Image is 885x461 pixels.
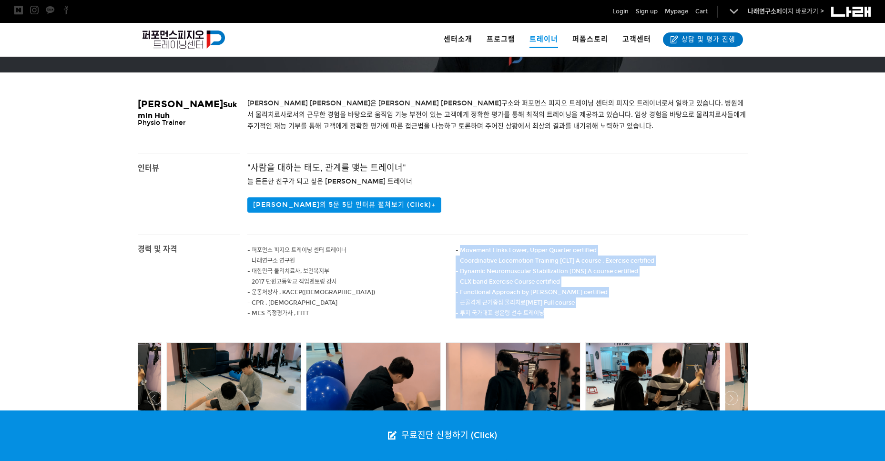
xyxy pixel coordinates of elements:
[456,310,544,317] span: - 루지 국가대표 성은령 선수 트레이닝
[444,35,472,43] span: 센터소개
[247,268,329,275] span: - 대한민국 물리치료사, 보건복지부
[247,257,295,264] span: - 나래연구소 연구원
[456,268,638,275] span: - Dynamic Neuromuscular Stabilization [DNS] A course certified
[456,299,575,306] span: - 근골격계 근거중심 물리치료[MET] Full course
[247,310,309,317] span: - MES 측정평가사 , FITT
[456,257,654,264] span: - Coordinative Locomotion Training [CLT] A course , Exercise certified
[247,99,746,130] span: [PERSON_NAME] [PERSON_NAME]은 [PERSON_NAME] [PERSON_NAME]구소와 퍼포먼스 피지오 트레이닝 센터의 피지오 트레이너로서 일하고 있습니다...
[247,197,441,213] button: [PERSON_NAME]의 5문 5답 인터뷰 펼쳐보기 (Click)↓
[138,164,159,173] span: 인터뷰
[138,98,223,110] span: [PERSON_NAME]
[665,7,688,16] a: Mypage
[138,245,177,254] span: 경력 및 자격
[529,31,558,48] span: 트레이너
[748,8,776,15] strong: 나래연구소
[247,247,346,254] span: - 퍼포먼스 피지오 트레이닝 센터 트레이너
[695,7,708,16] a: Cart
[247,163,406,173] span: "사람을 대하는 태도, 관계를 맺는 트레이너"
[487,35,515,43] span: 프로그램
[622,35,651,43] span: 고객센터
[679,35,735,44] span: 상담 및 평가 진행
[572,35,608,43] span: 퍼폼스토리
[615,23,658,56] a: 고객센터
[437,23,479,56] a: 센터소개
[565,23,615,56] a: 퍼폼스토리
[247,177,412,185] span: 늘 든든한 친구가 되고 싶은 [PERSON_NAME] 트레이너
[247,278,337,285] span: - 2017 단원고등학교 직업멘토링 강사
[636,7,658,16] a: Sign up
[748,8,824,15] a: 나래연구소페이지 바로가기 >
[456,289,608,296] span: - Functional Approach by [PERSON_NAME] certified
[456,247,597,254] span: - Movement Links Lower, Upper Quarter certified
[247,299,337,306] span: - CPR , [DEMOGRAPHIC_DATA]
[138,119,186,127] span: Physio Trainer
[247,289,375,296] span: - 운동처방사 , KACEP([DEMOGRAPHIC_DATA])
[479,23,522,56] a: 프로그램
[522,23,565,56] a: 트레이너
[612,7,629,16] a: Login
[663,32,743,47] a: 상담 및 평가 진행
[378,410,507,461] a: 무료진단 신청하기 (Click)
[456,278,560,285] span: - CLX band Exercise Course certified
[651,122,653,130] span: .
